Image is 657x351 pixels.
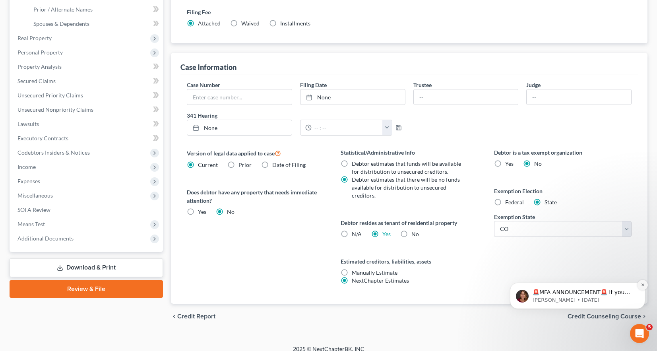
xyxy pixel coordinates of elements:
span: No [411,231,419,237]
span: Property Analysis [17,63,62,70]
a: Yes [382,231,391,237]
span: Debtor estimates that there will be no funds available for distribution to unsecured creditors. [352,176,460,199]
span: Current [198,161,218,168]
span: No [227,208,235,215]
span: State [545,199,557,206]
span: 5 [646,324,653,330]
p: 🚨MFA ANNOUNCEMENT🚨 If you are filing [DATE] in [US_STATE] or [US_STATE], you need to have MFA ena... [35,56,137,64]
label: Filing Date [300,81,327,89]
span: Codebtors Insiders & Notices [17,149,90,156]
span: Debtor estimates that funds will be available for distribution to unsecured creditors. [352,160,461,175]
label: Case Number [187,81,220,89]
a: Spouses & Dependents [27,17,163,31]
span: SOFA Review [17,206,50,213]
label: Estimated creditors, liabilities, assets [341,257,478,266]
span: Lawsuits [17,120,39,127]
span: Installments [280,20,310,27]
span: Expenses [17,178,40,184]
button: chevron_left Credit Report [171,313,215,320]
label: Judge [526,81,541,89]
span: Waived [241,20,260,27]
label: Trustee [413,81,432,89]
a: SOFA Review [11,203,163,217]
img: Profile image for Katie [18,57,31,70]
span: Yes [198,208,206,215]
span: Attached [198,20,221,27]
span: Real Property [17,35,52,41]
iframe: Intercom notifications message [498,233,657,322]
span: Personal Property [17,49,63,56]
span: Prior [238,161,252,168]
span: Income [17,163,36,170]
span: Means Test [17,221,45,227]
span: Unsecured Priority Claims [17,92,83,99]
label: Debtor resides as tenant of residential property [341,219,478,227]
label: Does debtor have any property that needs immediate attention? [187,188,324,205]
a: Unsecured Priority Claims [11,88,163,103]
span: Federal [505,199,524,206]
a: None [300,89,405,105]
span: Manually Estimate [352,269,397,276]
span: Credit Report [177,313,215,320]
iframe: Intercom live chat [630,324,649,343]
a: Lawsuits [11,117,163,131]
a: Secured Claims [11,74,163,88]
span: N/A [352,231,362,237]
span: Yes [505,160,514,167]
label: Version of legal data applied to case [187,148,324,158]
span: Miscellaneous [17,192,53,199]
a: Unsecured Nonpriority Claims [11,103,163,117]
a: Download & Print [10,258,163,277]
a: Review & File [10,280,163,298]
span: Secured Claims [17,78,56,84]
input: -- : -- [312,120,383,135]
span: No [534,160,542,167]
span: Unsecured Nonpriority Claims [17,106,93,113]
div: Case Information [180,62,236,72]
input: -- [414,89,518,105]
input: -- [527,89,631,105]
span: Date of Filing [272,161,306,168]
span: Additional Documents [17,235,74,242]
label: Statistical/Administrative Info [341,148,478,157]
input: Enter case number... [187,89,292,105]
label: Exemption State [494,213,535,221]
span: Executory Contracts [17,135,68,142]
a: Prior / Alternate Names [27,2,163,17]
i: chevron_left [171,313,177,320]
label: Filing Fee [187,8,632,16]
span: Prior / Alternate Names [33,6,93,13]
a: Executory Contracts [11,131,163,145]
label: Exemption Election [494,187,632,195]
span: NextChapter Estimates [352,277,409,284]
span: Spouses & Dependents [33,20,89,27]
label: 341 Hearing [183,111,409,120]
a: None [187,120,292,135]
a: Property Analysis [11,60,163,74]
label: Debtor is a tax exempt organization [494,148,632,157]
div: message notification from Katie, 4w ago. 🚨MFA ANNOUNCEMENT🚨 If you are filing today in Idaho or C... [12,50,147,76]
p: Message from Katie, sent 4w ago [35,64,137,71]
button: Dismiss notification [140,47,150,58]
